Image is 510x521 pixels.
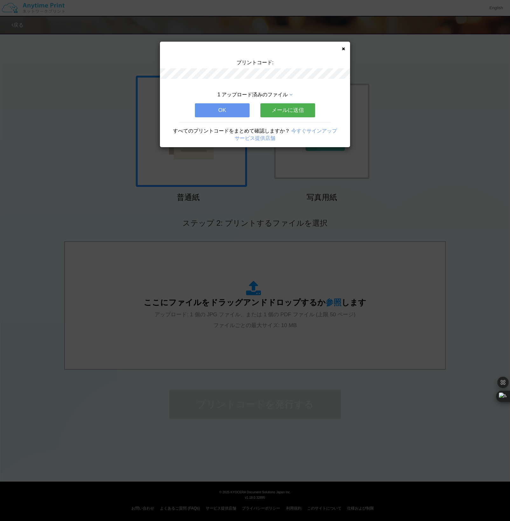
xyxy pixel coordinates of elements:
[235,135,275,141] a: サービス提供店舗
[237,60,273,65] span: プリントコード:
[260,103,315,117] button: メールに送信
[173,128,290,134] span: すべてのプリントコードをまとめて確認しますか？
[195,103,250,117] button: OK
[217,92,288,97] span: 1 アップロード済みのファイル
[291,128,337,134] a: 今すぐサインアップ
